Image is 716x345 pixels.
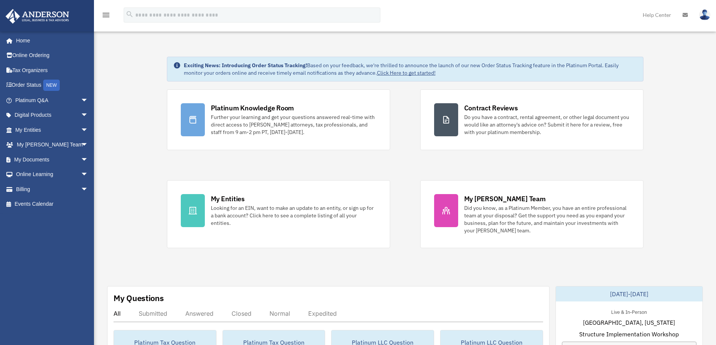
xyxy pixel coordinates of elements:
[167,89,390,150] a: Platinum Knowledge Room Further your learning and get your questions answered real-time with dire...
[139,310,167,317] div: Submitted
[377,69,436,76] a: Click Here to get started!
[5,122,100,137] a: My Entitiesarrow_drop_down
[5,137,100,152] a: My [PERSON_NAME] Teamarrow_drop_down
[81,137,96,153] span: arrow_drop_down
[5,48,100,63] a: Online Ordering
[583,318,675,327] span: [GEOGRAPHIC_DATA], [US_STATE]
[43,80,60,91] div: NEW
[464,113,630,136] div: Do you have a contract, rental agreement, or other legal document you would like an attorney's ad...
[699,9,710,20] img: User Pic
[185,310,213,317] div: Answered
[5,78,100,93] a: Order StatusNEW
[5,63,100,78] a: Tax Organizers
[81,93,96,108] span: arrow_drop_down
[579,330,679,339] span: Structure Implementation Workshop
[81,108,96,123] span: arrow_drop_down
[5,33,96,48] a: Home
[184,62,637,77] div: Based on your feedback, we're thrilled to announce the launch of our new Order Status Tracking fe...
[81,167,96,182] span: arrow_drop_down
[211,204,376,227] div: Looking for an EIN, want to make an update to an entity, or sign up for a bank account? Click her...
[605,307,653,315] div: Live & In-Person
[5,182,100,197] a: Billingarrow_drop_down
[5,167,100,182] a: Online Learningarrow_drop_down
[81,152,96,167] span: arrow_drop_down
[420,180,643,248] a: My [PERSON_NAME] Team Did you know, as a Platinum Member, you have an entire professional team at...
[211,103,294,113] div: Platinum Knowledge Room
[126,10,134,18] i: search
[101,11,111,20] i: menu
[5,152,100,167] a: My Documentsarrow_drop_down
[464,194,546,203] div: My [PERSON_NAME] Team
[81,122,96,138] span: arrow_drop_down
[184,62,307,69] strong: Exciting News: Introducing Order Status Tracking!
[167,180,390,248] a: My Entities Looking for an EIN, want to make an update to an entity, or sign up for a bank accoun...
[269,310,290,317] div: Normal
[464,204,630,234] div: Did you know, as a Platinum Member, you have an entire professional team at your disposal? Get th...
[211,113,376,136] div: Further your learning and get your questions answered real-time with direct access to [PERSON_NAM...
[5,93,100,108] a: Platinum Q&Aarrow_drop_down
[114,310,121,317] div: All
[5,108,100,123] a: Digital Productsarrow_drop_down
[3,9,71,24] img: Anderson Advisors Platinum Portal
[308,310,337,317] div: Expedited
[232,310,251,317] div: Closed
[556,286,702,301] div: [DATE]-[DATE]
[81,182,96,197] span: arrow_drop_down
[211,194,245,203] div: My Entities
[464,103,518,113] div: Contract Reviews
[101,13,111,20] a: menu
[420,89,643,150] a: Contract Reviews Do you have a contract, rental agreement, or other legal document you would like...
[5,197,100,212] a: Events Calendar
[114,292,164,304] div: My Questions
